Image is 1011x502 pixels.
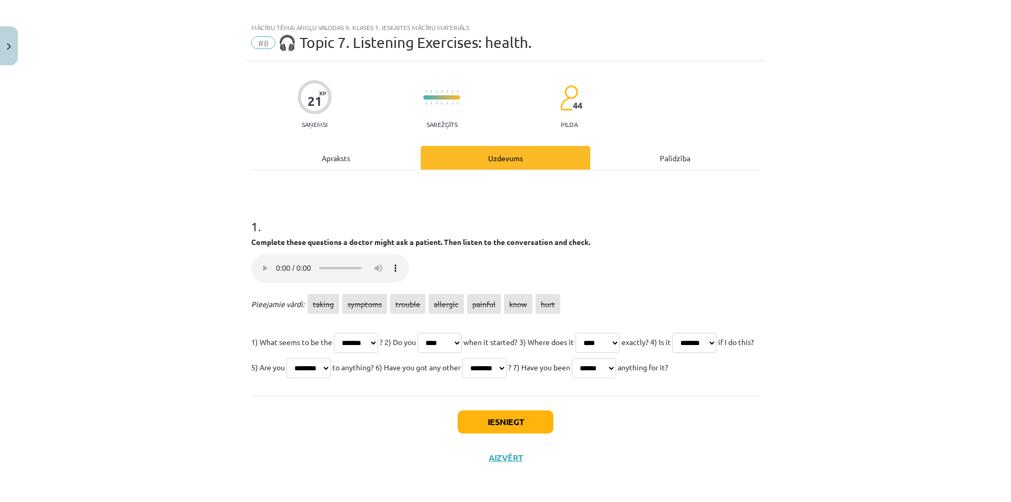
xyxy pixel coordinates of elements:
[332,362,461,372] span: to anything? 6) Have you got any other
[251,299,304,309] span: Pieejamie vārdi:
[436,90,437,93] img: icon-short-line-57e1e144782c952c97e751825c79c345078a6d821885a25fce030b3d8c18986b.svg
[427,121,458,128] p: Sarežģīts
[573,101,582,110] span: 44
[560,85,578,111] img: students-c634bb4e5e11cddfef0936a35e636f08e4e9abd3cc4e673bd6f9a4125e45ecb1.svg
[463,337,574,347] span: when it started? 3) Where does it
[380,337,416,347] span: ? 2) Do you
[251,337,332,347] span: 1) What seems to be the
[452,102,453,105] img: icon-short-line-57e1e144782c952c97e751825c79c345078a6d821885a25fce030b3d8c18986b.svg
[319,90,326,96] span: XP
[251,24,760,31] div: Mācību tēma: Angļu valodas 9. klases 1. ieskaites mācību materiāls
[590,146,760,170] div: Palīdzība
[7,43,11,50] img: icon-close-lesson-0947bae3869378f0d4975bcd49f059093ad1ed9edebbc8119c70593378902aed.svg
[431,102,432,105] img: icon-short-line-57e1e144782c952c97e751825c79c345078a6d821885a25fce030b3d8c18986b.svg
[457,102,458,105] img: icon-short-line-57e1e144782c952c97e751825c79c345078a6d821885a25fce030b3d8c18986b.svg
[536,294,560,314] span: hurt
[621,337,671,347] span: exactly? 4) Is it
[308,294,339,314] span: taking
[436,102,437,105] img: icon-short-line-57e1e144782c952c97e751825c79c345078a6d821885a25fce030b3d8c18986b.svg
[429,294,464,314] span: allergic
[441,90,442,93] img: icon-short-line-57e1e144782c952c97e751825c79c345078a6d821885a25fce030b3d8c18986b.svg
[278,34,532,51] span: 🎧 Topic 7. Listening Exercises: health.
[431,90,432,93] img: icon-short-line-57e1e144782c952c97e751825c79c345078a6d821885a25fce030b3d8c18986b.svg
[342,294,387,314] span: symptoms
[390,294,425,314] span: trouble
[508,362,570,372] span: ? 7) Have you been
[618,362,668,372] span: anything for it?
[561,121,578,128] p: pilda
[425,90,427,93] img: icon-short-line-57e1e144782c952c97e751825c79c345078a6d821885a25fce030b3d8c18986b.svg
[504,294,532,314] span: know
[251,146,421,170] div: Apraksts
[457,90,458,93] img: icon-short-line-57e1e144782c952c97e751825c79c345078a6d821885a25fce030b3d8c18986b.svg
[447,90,448,93] img: icon-short-line-57e1e144782c952c97e751825c79c345078a6d821885a25fce030b3d8c18986b.svg
[251,201,760,233] h1: 1 .
[251,237,590,247] strong: Complete these questions a doctor might ask a patient. Then listen to the conversation and check.
[308,94,322,109] div: 21
[447,102,448,105] img: icon-short-line-57e1e144782c952c97e751825c79c345078a6d821885a25fce030b3d8c18986b.svg
[467,294,501,314] span: painful
[441,102,442,105] img: icon-short-line-57e1e144782c952c97e751825c79c345078a6d821885a25fce030b3d8c18986b.svg
[425,102,427,105] img: icon-short-line-57e1e144782c952c97e751825c79c345078a6d821885a25fce030b3d8c18986b.svg
[452,90,453,93] img: icon-short-line-57e1e144782c952c97e751825c79c345078a6d821885a25fce030b3d8c18986b.svg
[298,121,332,128] p: Saņemsi
[458,410,553,434] button: Iesniegt
[251,36,275,49] span: #8
[251,254,409,282] audio: Jūsu pārlūkprogramma neatbalsta audio atskaņotāju.
[421,146,590,170] div: Uzdevums
[485,452,526,463] button: Aizvērt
